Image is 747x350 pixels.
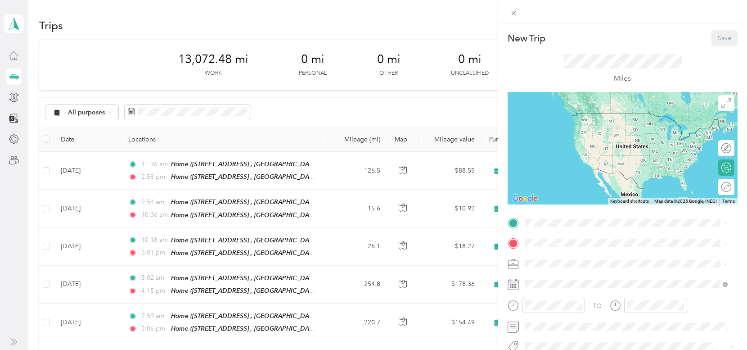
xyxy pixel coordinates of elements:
[510,193,540,205] img: Google
[610,198,649,205] button: Keyboard shortcuts
[508,32,545,45] p: New Trip
[510,193,540,205] a: Open this area in Google Maps (opens a new window)
[697,300,747,350] iframe: Everlance-gr Chat Button Frame
[614,73,631,84] p: Miles
[654,199,717,204] span: Map data ©2025 Google, INEGI
[593,301,602,311] div: TO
